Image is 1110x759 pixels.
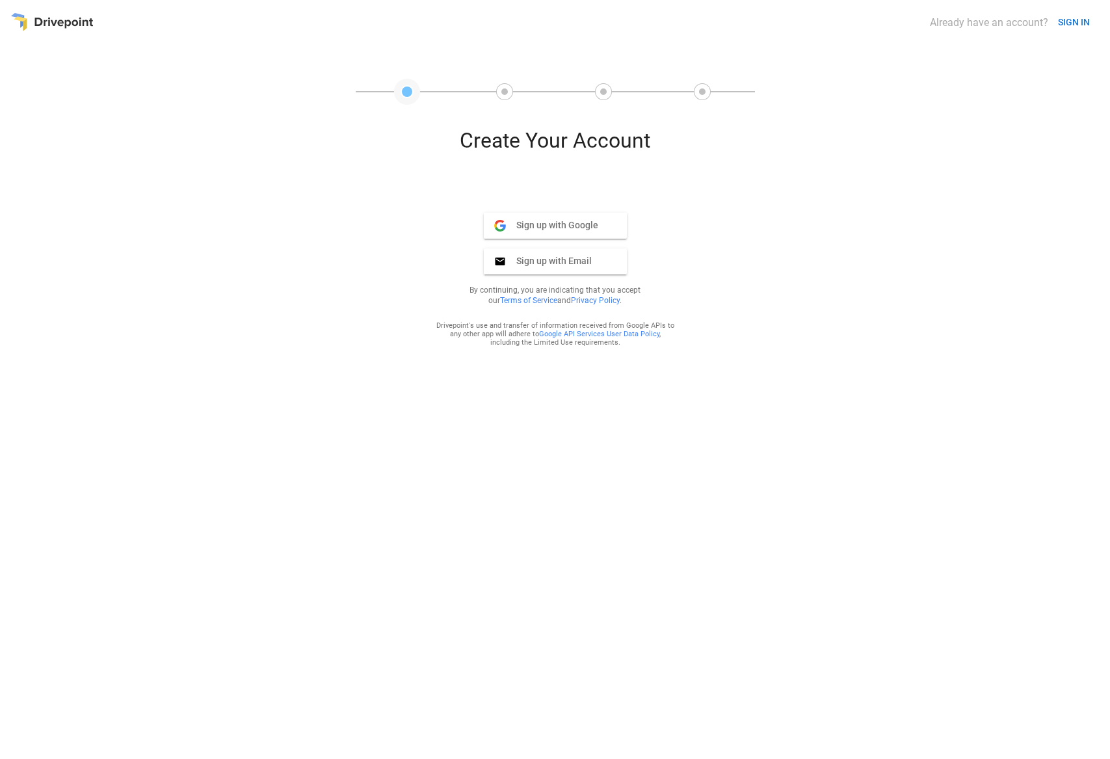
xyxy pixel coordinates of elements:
a: Google API Services User Data Policy [539,330,659,338]
a: Privacy Policy [571,296,620,305]
button: SIGN IN [1053,10,1095,34]
div: Already have an account? [930,16,1048,29]
span: Sign up with Google [506,219,598,231]
div: Drivepoint's use and transfer of information received from Google APIs to any other app will adhe... [436,321,675,347]
a: Terms of Service [500,296,557,305]
span: Sign up with Email [506,255,592,267]
button: Sign up with Email [484,248,627,274]
p: By continuing, you are indicating that you accept our and . [454,285,657,306]
div: Create Your Account [399,128,711,163]
button: Sign up with Google [484,213,627,239]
